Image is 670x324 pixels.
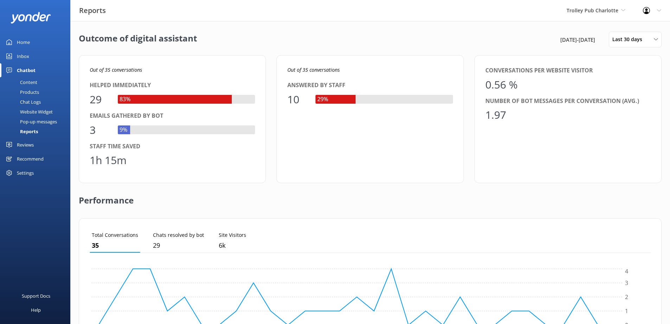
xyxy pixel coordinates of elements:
span: [DATE] - [DATE] [560,35,595,44]
div: Pop-up messages [4,117,57,127]
div: 1.97 [485,106,506,123]
div: 29 [90,91,111,108]
div: Home [17,35,30,49]
div: Recommend [17,152,44,166]
span: Trolley Pub Charlotte [567,7,618,14]
a: Content [4,77,70,87]
p: Site Visitors [219,231,246,239]
div: 9% [118,125,129,135]
div: Reviews [17,138,34,152]
h2: Performance [79,183,134,211]
a: Chat Logs [4,97,70,107]
p: 35 [92,240,138,251]
div: Helped immediately [90,81,255,90]
div: Support Docs [22,289,50,303]
div: Number of bot messages per conversation (avg.) [485,97,651,106]
span: Last 30 days [612,35,646,43]
tspan: 3 [625,279,628,287]
p: Total Conversations [92,231,138,239]
h3: Reports [79,5,106,16]
div: Reports [4,127,38,136]
div: Chatbot [17,63,36,77]
a: Website Widget [4,107,70,117]
p: 29 [153,240,204,251]
div: Content [4,77,37,87]
div: 83% [118,95,132,104]
tspan: 1 [625,307,628,315]
div: Inbox [17,49,29,63]
div: Staff time saved [90,142,255,151]
div: Website Widget [4,107,53,117]
i: Out of 35 conversations [90,66,142,73]
div: 10 [287,91,308,108]
div: 3 [90,122,111,138]
a: Products [4,87,70,97]
tspan: 2 [625,293,628,301]
div: Settings [17,166,34,180]
tspan: 4 [625,268,628,276]
i: Out of 35 conversations [287,66,340,73]
img: yonder-white-logo.png [11,12,51,24]
div: Conversations per website visitor [485,66,651,75]
h2: Outcome of digital assistant [79,32,197,47]
div: 0.56 % [485,76,518,93]
a: Pop-up messages [4,117,70,127]
div: Help [31,303,41,317]
p: Chats resolved by bot [153,231,204,239]
div: 1h 15m [90,152,127,169]
div: Emails gathered by bot [90,111,255,121]
div: 29% [315,95,330,104]
p: 6,277 [219,240,246,251]
div: Chat Logs [4,97,41,107]
a: Reports [4,127,70,136]
div: Answered by staff [287,81,453,90]
div: Products [4,87,39,97]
